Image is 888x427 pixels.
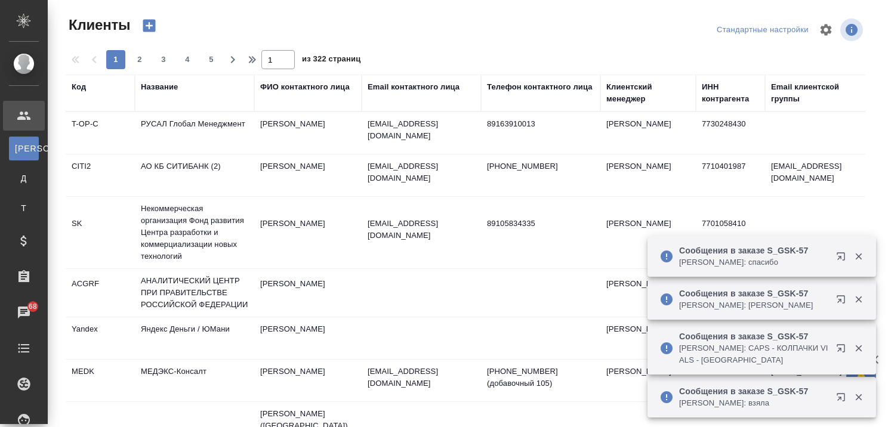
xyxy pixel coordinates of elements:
[130,54,149,66] span: 2
[487,160,594,172] p: [PHONE_NUMBER]
[679,256,828,268] p: [PERSON_NAME]: спасибо
[66,212,135,253] td: SK
[66,272,135,314] td: ACGRF
[254,360,362,401] td: [PERSON_NAME]
[606,81,690,105] div: Клиентский менеджер
[135,154,254,196] td: АО КБ СИТИБАНК (2)
[765,154,872,196] td: [EMAIL_ADDRESS][DOMAIN_NAME]
[829,245,858,273] button: Открыть в новой вкладке
[178,50,197,69] button: 4
[9,196,39,220] a: Т
[600,212,696,253] td: [PERSON_NAME]
[487,366,594,389] p: [PHONE_NUMBER] (добавочный 105)
[846,343,871,354] button: Закрыть
[9,137,39,160] a: [PERSON_NAME]
[66,16,130,35] span: Клиенты
[135,197,254,268] td: Некоммерческая организация Фонд развития Центра разработки и коммерциализации новых технологий
[812,16,840,44] span: Настроить таблицу
[3,298,45,327] a: 68
[696,212,765,253] td: 7701058410
[135,269,254,317] td: АНАЛИТИЧЕСКИЙ ЦЕНТР ПРИ ПРАВИТЕЛЬСТВЕ РОССИЙСКОЙ ФЕДЕРАЦИИ
[66,317,135,359] td: Yandex
[829,287,858,316] button: Открыть в новой вкладке
[679,342,828,366] p: [PERSON_NAME]: CAPS - КОЛПАЧКИ VIALS - [GEOGRAPHIC_DATA]
[254,272,362,314] td: [PERSON_NAME]
[15,202,33,214] span: Т
[696,154,765,196] td: 7710401987
[679,299,828,311] p: [PERSON_NAME]: [PERSON_NAME]
[368,118,475,142] p: [EMAIL_ADDRESS][DOMAIN_NAME]
[66,112,135,154] td: T-OP-C
[254,317,362,359] td: [PERSON_NAME]
[487,218,594,230] p: 89105834335
[846,294,871,305] button: Закрыть
[135,317,254,359] td: Яндекс Деньги / ЮМани
[135,112,254,154] td: РУСАЛ Глобал Менеджмент
[202,50,221,69] button: 5
[72,81,86,93] div: Код
[714,21,812,39] div: split button
[829,385,858,414] button: Открыть в новой вкладке
[154,50,173,69] button: 3
[141,81,178,93] div: Название
[130,50,149,69] button: 2
[600,272,696,314] td: [PERSON_NAME]
[368,81,460,93] div: Email контактного лица
[696,112,765,154] td: 7730248430
[66,154,135,196] td: CITI2
[600,112,696,154] td: [PERSON_NAME]
[487,81,593,93] div: Телефон контактного лица
[154,54,173,66] span: 3
[679,385,828,397] p: Сообщения в заказе S_GSK-57
[679,287,828,299] p: Сообщения в заказе S_GSK-57
[846,392,871,403] button: Закрыть
[600,317,696,359] td: [PERSON_NAME]
[254,112,362,154] td: [PERSON_NAME]
[254,154,362,196] td: [PERSON_NAME]
[15,143,33,154] span: [PERSON_NAME]
[15,172,33,184] span: Д
[771,81,867,105] div: Email клиентской группы
[679,330,828,342] p: Сообщения в заказе S_GSK-57
[368,160,475,184] p: [EMAIL_ADDRESS][DOMAIN_NAME]
[487,118,594,130] p: 89163910013
[254,212,362,253] td: [PERSON_NAME]
[135,360,254,401] td: МЕДЭКС-Консалт
[368,366,475,389] p: [EMAIL_ADDRESS][DOMAIN_NAME]
[368,218,475,242] p: [EMAIL_ADDRESS][DOMAIN_NAME]
[600,154,696,196] td: [PERSON_NAME]
[260,81,350,93] div: ФИО контактного лица
[829,336,858,365] button: Открыть в новой вкладке
[21,301,44,312] span: 68
[679,245,828,256] p: Сообщения в заказе S_GSK-57
[840,18,865,41] span: Посмотреть информацию
[135,16,164,36] button: Создать
[178,54,197,66] span: 4
[302,52,360,69] span: из 322 страниц
[9,166,39,190] a: Д
[702,81,759,105] div: ИНН контрагента
[202,54,221,66] span: 5
[679,397,828,409] p: [PERSON_NAME]: взяла
[66,360,135,401] td: MEDK
[846,251,871,262] button: Закрыть
[600,360,696,401] td: [PERSON_NAME]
